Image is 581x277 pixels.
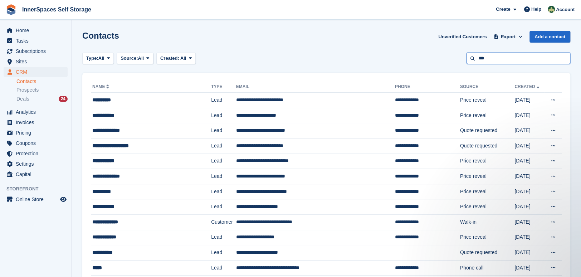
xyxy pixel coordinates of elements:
a: menu [4,159,68,169]
td: Price reveal [460,93,515,108]
span: Storefront [6,185,71,193]
a: menu [4,149,68,159]
span: Sites [16,57,59,67]
th: Email [236,81,395,93]
a: menu [4,57,68,67]
span: Help [531,6,541,13]
a: menu [4,25,68,35]
td: Quote requested [460,123,515,138]
td: [DATE] [514,108,545,123]
a: Contacts [16,78,68,85]
a: Unverified Customers [435,31,489,43]
a: menu [4,117,68,127]
span: Invoices [16,117,59,127]
td: [DATE] [514,245,545,261]
td: Price reveal [460,230,515,245]
h1: Contacts [82,31,119,40]
a: menu [4,46,68,56]
div: 24 [59,96,68,102]
button: Source: All [117,53,153,64]
a: Created [514,84,541,89]
td: [DATE] [514,93,545,108]
a: menu [4,128,68,138]
td: Customer [211,214,236,230]
span: Home [16,25,59,35]
td: Lead [211,108,236,123]
th: Phone [395,81,460,93]
td: Price reveal [460,199,515,215]
td: Lead [211,123,236,138]
th: Type [211,81,236,93]
a: menu [4,138,68,148]
td: Lead [211,169,236,184]
a: menu [4,67,68,77]
a: menu [4,107,68,117]
td: [DATE] [514,230,545,245]
button: Export [492,31,524,43]
td: Price reveal [460,154,515,169]
span: Subscriptions [16,46,59,56]
span: Type: [86,55,98,62]
span: Prospects [16,87,39,93]
a: Preview store [59,195,68,204]
a: menu [4,169,68,179]
span: Create [496,6,510,13]
span: Coupons [16,138,59,148]
td: Lead [211,154,236,169]
td: Quote requested [460,245,515,261]
button: Created: All [156,53,196,64]
span: Protection [16,149,59,159]
span: Online Store [16,194,59,204]
td: Price reveal [460,108,515,123]
a: Deals 24 [16,95,68,103]
span: Source: [121,55,138,62]
span: Settings [16,159,59,169]
img: Paula Amey [548,6,555,13]
span: Pricing [16,128,59,138]
a: Name [92,84,111,89]
span: All [180,55,186,61]
a: Add a contact [529,31,570,43]
button: Type: All [82,53,114,64]
span: All [138,55,144,62]
td: Price reveal [460,184,515,199]
td: Lead [211,199,236,215]
td: Walk-in [460,214,515,230]
td: Quote requested [460,138,515,154]
td: [DATE] [514,184,545,199]
td: [DATE] [514,169,545,184]
span: Account [556,6,575,13]
span: Created: [160,55,179,61]
span: All [98,55,104,62]
span: Export [501,33,516,40]
a: Prospects [16,86,68,94]
a: menu [4,36,68,46]
td: [DATE] [514,154,545,169]
td: [DATE] [514,214,545,230]
span: Tasks [16,36,59,46]
td: [DATE] [514,123,545,138]
td: Lead [211,260,236,276]
span: Capital [16,169,59,179]
td: Lead [211,230,236,245]
td: Lead [211,138,236,154]
th: Source [460,81,515,93]
span: Analytics [16,107,59,117]
td: Lead [211,93,236,108]
a: InnerSpaces Self Storage [19,4,94,15]
td: Price reveal [460,169,515,184]
img: stora-icon-8386f47178a22dfd0bd8f6a31ec36ba5ce8667c1dd55bd0f319d3a0aa187defe.svg [6,4,16,15]
td: [DATE] [514,199,545,215]
a: menu [4,194,68,204]
span: CRM [16,67,59,77]
td: Lead [211,245,236,261]
span: Deals [16,96,29,102]
td: Lead [211,184,236,199]
td: Phone call [460,260,515,276]
td: [DATE] [514,138,545,154]
td: [DATE] [514,260,545,276]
